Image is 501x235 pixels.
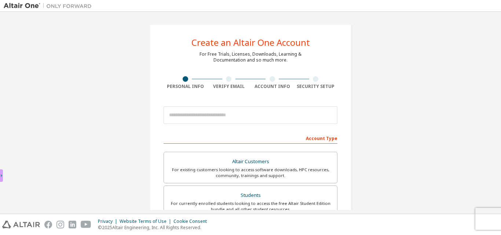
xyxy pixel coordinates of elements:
[168,157,333,167] div: Altair Customers
[69,221,76,228] img: linkedin.svg
[98,219,120,224] div: Privacy
[2,221,40,228] img: altair_logo.svg
[98,224,211,231] p: © 2025 Altair Engineering, Inc. All Rights Reserved.
[81,221,91,228] img: youtube.svg
[44,221,52,228] img: facebook.svg
[191,38,310,47] div: Create an Altair One Account
[168,167,333,179] div: For existing customers looking to access software downloads, HPC resources, community, trainings ...
[207,84,251,89] div: Verify Email
[168,201,333,212] div: For currently enrolled students looking to access the free Altair Student Edition bundle and all ...
[168,190,333,201] div: Students
[294,84,338,89] div: Security Setup
[251,84,294,89] div: Account Info
[173,219,211,224] div: Cookie Consent
[120,219,173,224] div: Website Terms of Use
[164,132,337,144] div: Account Type
[56,221,64,228] img: instagram.svg
[200,51,301,63] div: For Free Trials, Licenses, Downloads, Learning & Documentation and so much more.
[164,84,207,89] div: Personal Info
[4,2,95,10] img: Altair One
